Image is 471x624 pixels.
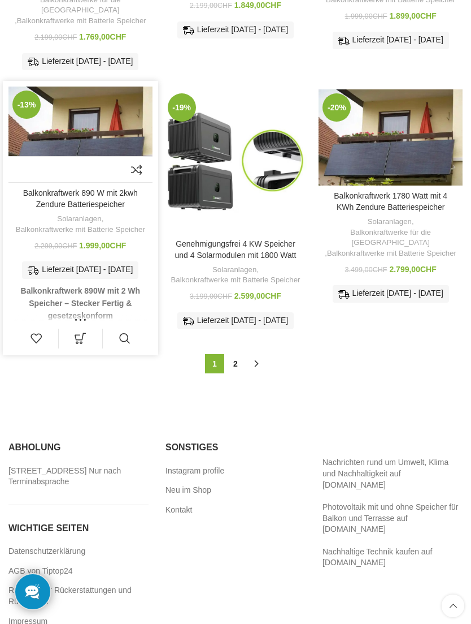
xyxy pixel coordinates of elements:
bdi: 2.299,00 [34,242,77,250]
span: CHF [62,33,77,41]
a: Neu im Shop [165,485,212,496]
div: , , [324,217,457,259]
a: → [247,354,266,373]
a: Photovoltaik mit und ohne Speicher für Balkon und Terrasse auf [DOMAIN_NAME] [322,502,458,533]
a: Seite 2 [226,354,245,373]
span: CHF [420,11,437,20]
span: CHF [373,12,387,20]
div: Lieferzeit [DATE] - [DATE] [22,53,138,70]
div: Lieferzeit [DATE] - [DATE] [22,261,138,278]
img: Steckerfertige Balkonkraftwerke [8,87,152,183]
bdi: 2.599,00 [234,291,281,300]
div: Lieferzeit [DATE] - [DATE] [177,21,294,38]
div: Lieferzeit [DATE] - [DATE] [333,285,449,302]
span: CHF [110,32,127,41]
a: Solaranlagen [212,265,256,276]
a: Genehmigungsfrei 4 KW Speicher und 4 Solarmodulen mit 1800 Watt [164,89,308,234]
strong: Balkonkraftwerk 890W mit 2 Wh Speicher – Stecker Fertig & gesetzeskonform [21,286,141,321]
div: Lieferzeit [DATE] - [DATE] [177,312,294,329]
bdi: 2.199,00 [34,33,77,41]
a: Nachhaltige Technik kaufen auf [DOMAIN_NAME] [322,547,432,567]
a: Balkonkraftwerke mit Batterie Speicher [171,275,300,286]
span: -13% [12,91,41,119]
a: Balkonkraftwerke für die [GEOGRAPHIC_DATA] [324,227,457,248]
a: Balkonkraftwerk 1780 Watt mit 4 KWh Zendure Batteriespeicher [319,89,463,186]
span: -19% [168,93,196,122]
bdi: 1.769,00 [79,32,126,41]
a: Nachrichten rund um Umwelt, Klima und Nachhaltigkeit auf [DOMAIN_NAME] [322,458,448,489]
a: Scroll to top button [442,595,464,617]
bdi: 1.899,00 [389,11,436,20]
a: Schnellansicht [103,329,147,348]
a: Balkonkraftwerke mit Batterie Speicher [17,16,146,27]
bdi: 2.799,00 [389,265,436,274]
bdi: 1.999,00 [345,12,387,20]
a: Balkonkraftwerke mit Batterie Speicher [327,248,456,259]
a: Balkonkraftwerk 890 W mit 2kwh Zendure Batteriespeicher [23,188,138,209]
nav: Produkt-Seitennummerierung [8,354,463,373]
h5: Abholung [8,441,149,454]
bdi: 3.199,00 [190,292,232,300]
a: Balkonkraftwerke mit Batterie Speicher [16,225,145,235]
a: Balkonkraftwerk 1780 Watt mit 4 KWh Zendure Batteriespeicher [334,191,447,212]
a: Instagram profile [165,466,225,477]
div: Lieferzeit [DATE] - [DATE] [333,32,449,49]
span: CHF [265,1,281,10]
bdi: 3.499,00 [345,266,387,274]
a: Solaranlagen [57,214,101,225]
span: CHF [420,265,437,274]
a: Balkonkraftwerk 890 W mit 2kwh Zendure Batteriespeicher [8,87,152,183]
span: CHF [110,241,127,250]
a: Solaranlagen [368,217,412,227]
span: CHF [217,2,232,10]
a: Kontakt [165,505,193,516]
div: , [169,265,302,286]
span: CHF [265,291,281,300]
h5: Sonstiges [165,441,306,454]
a: Richtlinie für Rückerstattungen und Rückgaben [8,585,149,607]
a: In den Warenkorb legen: „Balkonkraftwerk 890 W mit 2kwh Zendure Batteriespeicher“ [59,329,103,348]
a: Genehmigungsfrei 4 KW Speicher und 4 Solarmodulen mit 1800 Watt [175,239,296,260]
a: [STREET_ADDRESS] Nur nach Terminabsprache [8,466,149,488]
a: Lesen Sie die Beschreibung [14,312,147,324]
span: Seite 1 [205,354,224,373]
bdi: 1.849,00 [234,1,281,10]
span: CHF [62,242,77,250]
span: CHF [217,292,232,300]
a: Datenschutzerklärung [8,546,86,557]
span: CHF [373,266,387,274]
span: -20% [322,93,351,122]
bdi: 1.999,00 [79,241,126,250]
bdi: 2.199,00 [190,2,232,10]
div: , [14,214,147,235]
h5: Wichtige seiten [8,522,149,535]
